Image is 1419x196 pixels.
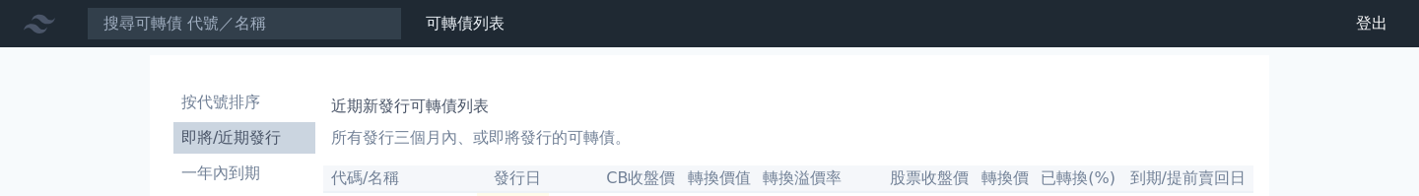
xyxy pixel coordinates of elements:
th: 轉換價值 [677,165,752,192]
li: 按代號排序 [173,91,315,114]
th: 代碼/名稱 [323,165,477,192]
a: 即將/近期發行 [173,122,315,154]
th: 到期/提前賣回日 [1116,165,1253,192]
li: 一年內到期 [173,162,315,185]
th: 轉換溢價率 [752,165,844,192]
th: 轉換價 [970,165,1029,192]
th: 股票收盤價 [843,165,970,192]
th: 已轉換(%) [1030,165,1116,192]
a: 一年內到期 [173,158,315,189]
input: 搜尋可轉債 代號／名稱 [87,7,402,40]
p: 所有發行三個月內、或即將發行的可轉債。 [331,126,1246,150]
a: 登出 [1340,8,1403,39]
h1: 近期新發行可轉債列表 [331,95,1246,118]
th: 發行日 [477,165,549,192]
a: 按代號排序 [173,87,315,118]
li: 即將/近期發行 [173,126,315,150]
th: CB收盤價 [549,165,676,192]
a: 可轉債列表 [426,14,505,33]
